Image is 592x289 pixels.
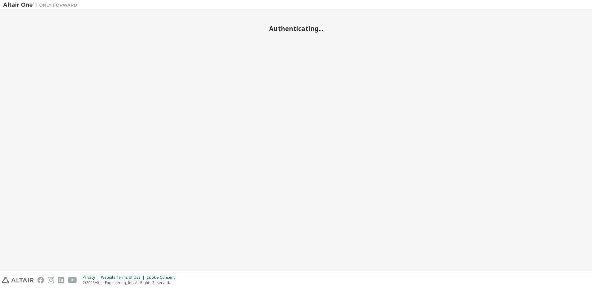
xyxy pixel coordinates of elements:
[2,277,34,283] img: altair_logo.svg
[3,24,589,33] h2: Authenticating...
[83,280,178,285] p: © 2025 Altair Engineering, Inc. All Rights Reserved.
[101,275,146,280] div: Website Terms of Use
[146,275,178,280] div: Cookie Consent
[48,277,54,283] img: instagram.svg
[37,277,44,283] img: facebook.svg
[58,277,64,283] img: linkedin.svg
[68,277,77,283] img: youtube.svg
[3,2,81,8] img: Altair One
[83,275,101,280] div: Privacy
